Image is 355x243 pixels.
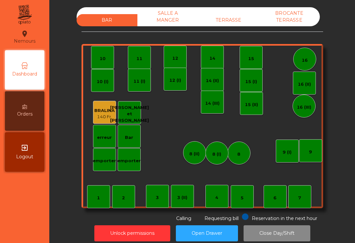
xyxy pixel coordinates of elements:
[77,14,137,26] div: BAR
[273,195,276,201] div: 6
[94,107,115,114] div: BRALINA
[117,158,141,164] div: emporter
[241,195,244,201] div: 5
[248,55,254,62] div: 15
[100,55,106,62] div: 10
[176,215,191,221] span: Calling
[14,29,35,45] div: Nemours
[93,158,116,164] div: emporter
[204,215,239,221] span: Requesting bill
[259,7,320,26] div: BROCANTE TERRASSE
[21,30,29,38] i: location_on
[309,149,312,155] div: 9
[172,55,178,62] div: 12
[245,78,257,85] div: 15 (I)
[125,134,133,141] div: Bar
[110,104,149,124] div: [PERSON_NAME] et [PERSON_NAME]
[177,194,187,201] div: 3 (II)
[137,7,198,26] div: SALLE A MANGER
[16,3,33,26] img: qpiato
[16,153,33,160] span: Logout
[136,55,142,62] div: 11
[298,195,301,201] div: 7
[215,194,218,201] div: 4
[209,55,215,62] div: 14
[21,144,29,152] i: exit_to_app
[97,78,108,85] div: 10 (I)
[252,215,317,221] span: Reservation in the next hour
[302,57,308,64] div: 16
[97,134,112,141] div: erreur
[169,77,181,84] div: 12 (I)
[212,151,221,158] div: 8 (I)
[12,71,37,77] span: Dashboard
[176,225,238,241] button: Open Drawer
[297,104,311,111] div: 16 (III)
[17,111,33,118] span: Orders
[244,225,310,241] button: Close Day/Shift
[94,225,170,241] button: Unlock permissions
[189,151,200,157] div: 8 (II)
[298,81,311,88] div: 16 (II)
[156,194,159,201] div: 3
[206,77,219,84] div: 14 (II)
[198,14,259,26] div: TERRASSE
[237,151,240,158] div: 8
[205,100,220,107] div: 14 (III)
[122,195,125,201] div: 2
[245,101,258,108] div: 15 (II)
[133,78,145,85] div: 11 (I)
[283,149,292,156] div: 9 (I)
[94,114,115,120] div: 140 Fr.
[97,195,100,201] div: 1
